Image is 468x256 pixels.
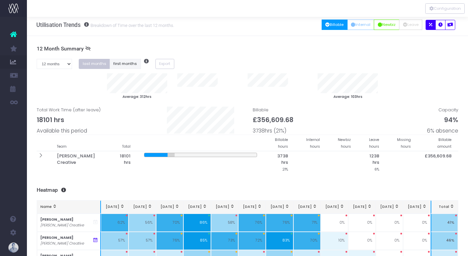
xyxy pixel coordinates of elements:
[40,217,73,222] strong: [PERSON_NAME]
[50,151,110,174] th: [PERSON_NAME] Creative
[110,151,137,174] th: 18101 hrs
[275,136,288,149] small: Billable hours
[238,200,266,214] th: Jun 25: activate to sort column ascending
[425,3,465,14] button: Configuration
[8,243,19,253] img: images/default_profile_image.png
[435,204,455,210] div: Total
[431,214,458,232] td: 41%
[101,232,129,250] td: 57%
[266,232,293,250] td: 83%
[37,187,459,193] h3: Heatmap
[132,204,152,210] div: [DATE]
[183,232,211,250] td: 85%
[403,232,431,250] td: 0%
[376,214,403,232] td: 0%
[348,232,376,250] td: 0%
[348,200,376,214] th: Oct 25: activate to sort column ascending
[418,151,458,174] th: £356,609.68
[211,232,239,250] td: 73%
[159,204,180,210] div: [DATE]
[324,204,345,210] div: [DATE]
[282,166,288,172] small: 21%
[129,232,156,250] td: 57%
[399,20,422,30] button: Leave
[122,93,151,99] small: Average: 312hrs
[271,153,288,166] span: 3738 hrs
[40,223,84,228] i: [PERSON_NAME] Creative
[431,200,458,214] th: Total: activate to sort column ascending
[253,115,293,125] span: £356,609.68
[397,136,411,149] small: Missing hours
[333,93,362,99] small: Average: 103hrs
[211,200,239,214] th: May 25: activate to sort column ascending
[215,204,235,210] div: [DATE]
[187,204,207,210] div: [DATE]
[183,214,211,232] td: 86%
[431,232,458,250] td: 46%
[37,107,101,135] span: Total Work Time (after leave)
[156,214,184,232] td: 70%
[155,59,174,69] button: Export
[129,214,156,232] td: 56%
[374,166,379,172] small: 6%
[347,20,374,30] button: Internal
[321,200,348,214] th: Sep 25: activate to sort column ascending
[37,115,64,125] span: 18101 hrs
[437,136,452,149] small: Billable amount
[156,232,184,250] td: 76%
[321,232,348,250] td: 10%
[338,136,351,149] small: Newbiz hours
[266,200,293,214] th: Jul 25: activate to sort column ascending
[376,200,403,214] th: Nov 25: activate to sort column ascending
[57,143,67,149] small: Team
[376,232,403,250] td: 0%
[322,20,348,30] button: Billable
[122,143,131,149] small: Total
[427,127,458,135] span: 6% absence
[266,214,293,232] td: 76%
[306,136,320,149] small: Internal hours
[407,204,427,210] div: [DATE]
[79,59,110,69] button: last months
[238,232,266,250] td: 72%
[37,127,87,135] span: Available this period
[321,214,348,232] td: 0%
[253,127,286,135] span: 3738hrs (21%)
[36,22,174,28] h3: Utilisation Trends
[40,235,73,240] strong: [PERSON_NAME]
[352,204,372,210] div: [DATE]
[379,204,399,210] div: [DATE]
[156,200,184,214] th: Mar 25: activate to sort column ascending
[253,107,293,135] span: Billable
[37,200,101,214] th: Name: activate to sort column ascending
[293,214,321,232] td: 71%
[369,136,379,149] small: Leave hours
[425,3,465,14] div: Vertical button group
[129,200,156,214] th: Feb 25: activate to sort column ascending
[37,46,84,52] span: 12 Month Summary
[89,22,174,28] small: Breakdown of Time over the last 12 months.
[183,200,211,214] th: Apr 25: activate to sort column ascending
[427,107,458,135] span: Capacity
[101,200,129,214] th: Jan 25: activate to sort column ascending
[238,214,266,232] td: 76%
[403,214,431,232] td: 0%
[297,204,317,210] div: [DATE]
[364,153,379,166] span: 1238 hrs
[403,200,431,214] th: Dec 25: activate to sort column ascending
[293,200,321,214] th: Aug 25: activate to sort column ascending
[293,232,321,250] td: 70%
[40,204,97,210] div: Name
[444,115,458,125] span: 94%
[110,59,141,69] button: first months
[242,204,262,210] div: [DATE]
[40,241,84,246] i: [PERSON_NAME] Creative
[105,204,125,210] div: [DATE]
[374,20,399,30] button: Newbiz
[101,214,129,232] td: 62%
[211,214,239,232] td: 58%
[269,204,290,210] div: [DATE]
[348,214,376,232] td: 0%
